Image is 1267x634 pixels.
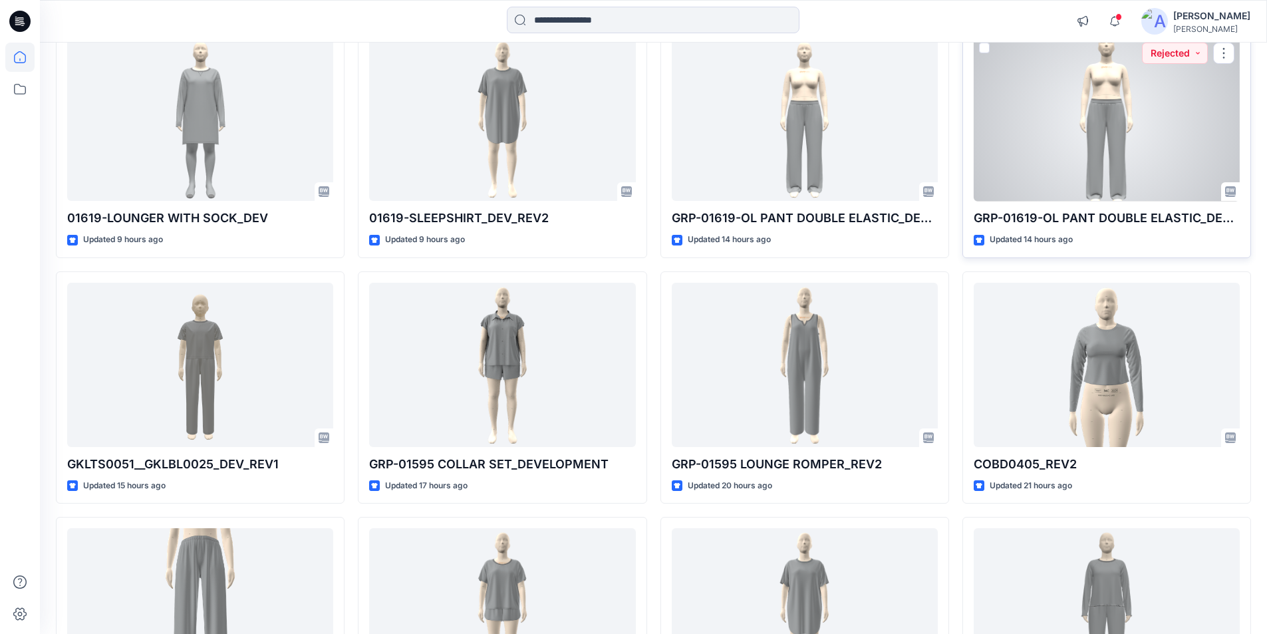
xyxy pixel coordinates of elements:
[990,233,1073,247] p: Updated 14 hours ago
[385,479,468,493] p: Updated 17 hours ago
[1173,8,1250,24] div: [PERSON_NAME]
[672,283,938,447] a: GRP-01595 LOUNGE ROMPER_REV2
[83,233,163,247] p: Updated 9 hours ago
[83,479,166,493] p: Updated 15 hours ago
[974,37,1240,202] a: GRP-01619-OL PANT DOUBLE ELASTIC_DEV_REV2
[990,479,1072,493] p: Updated 21 hours ago
[672,209,938,228] p: GRP-01619-OL PANT DOUBLE ELASTIC_DEV_REV1
[67,455,333,474] p: GKLTS0051__GKLBL0025_DEV_REV1
[369,209,635,228] p: 01619-SLEEPSHIRT_DEV_REV2
[67,37,333,202] a: 01619-LOUNGER WITH SOCK_DEV
[974,455,1240,474] p: COBD0405_REV2
[1141,8,1168,35] img: avatar
[67,283,333,447] a: GKLTS0051__GKLBL0025_DEV_REV1
[67,209,333,228] p: 01619-LOUNGER WITH SOCK_DEV
[688,479,772,493] p: Updated 20 hours ago
[385,233,465,247] p: Updated 9 hours ago
[672,37,938,202] a: GRP-01619-OL PANT DOUBLE ELASTIC_DEV_REV1
[974,283,1240,447] a: COBD0405_REV2
[369,37,635,202] a: 01619-SLEEPSHIRT_DEV_REV2
[369,283,635,447] a: GRP-01595 COLLAR SET_DEVELOPMENT
[1173,24,1250,34] div: [PERSON_NAME]
[974,209,1240,228] p: GRP-01619-OL PANT DOUBLE ELASTIC_DEV_REV2
[672,455,938,474] p: GRP-01595 LOUNGE ROMPER_REV2
[369,455,635,474] p: GRP-01595 COLLAR SET_DEVELOPMENT
[688,233,771,247] p: Updated 14 hours ago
